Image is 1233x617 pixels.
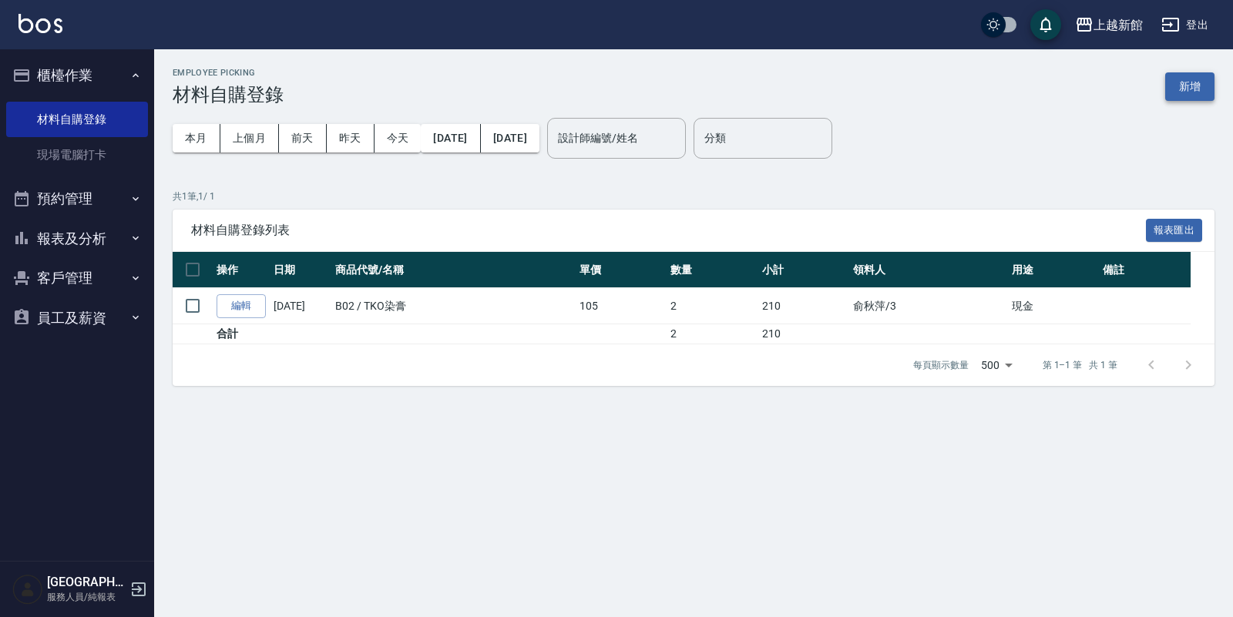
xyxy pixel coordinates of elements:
button: 客戶管理 [6,258,148,298]
a: 現場電腦打卡 [6,137,148,173]
button: 報表匯出 [1146,219,1203,243]
th: 日期 [270,252,331,288]
td: 210 [758,288,849,324]
th: 商品代號/名稱 [331,252,576,288]
button: 昨天 [327,124,375,153]
h5: [GEOGRAPHIC_DATA] [47,575,126,590]
a: 新增 [1165,79,1215,93]
button: [DATE] [421,124,480,153]
button: 登出 [1155,11,1215,39]
th: 用途 [1008,252,1099,288]
button: 上個月 [220,124,279,153]
p: 服務人員/純報表 [47,590,126,604]
th: 數量 [667,252,758,288]
td: 210 [758,324,849,344]
td: 105 [576,288,667,324]
img: Person [12,574,43,605]
td: 現金 [1008,288,1099,324]
td: 俞秋萍 /3 [849,288,1008,324]
td: 2 [667,288,758,324]
button: 新增 [1165,72,1215,101]
button: [DATE] [481,124,539,153]
a: 編輯 [217,294,266,318]
th: 單價 [576,252,667,288]
th: 小計 [758,252,849,288]
p: 第 1–1 筆 共 1 筆 [1043,358,1117,372]
div: 500 [975,344,1018,386]
h2: Employee Picking [173,68,284,78]
span: 材料自購登錄列表 [191,223,1146,238]
td: 合計 [213,324,270,344]
td: [DATE] [270,288,331,324]
td: 2 [667,324,758,344]
th: 領料人 [849,252,1008,288]
button: 預約管理 [6,179,148,219]
div: 上越新館 [1094,15,1143,35]
button: 櫃檯作業 [6,55,148,96]
a: 報表匯出 [1146,222,1203,236]
p: 共 1 筆, 1 / 1 [173,189,1215,203]
td: B02 / TKO染膏 [331,288,576,324]
button: 本月 [173,124,220,153]
a: 材料自購登錄 [6,102,148,137]
th: 備註 [1099,252,1190,288]
button: 上越新館 [1069,9,1149,41]
button: save [1030,9,1061,40]
img: Logo [18,14,62,33]
button: 員工及薪資 [6,298,148,338]
button: 報表及分析 [6,219,148,259]
th: 操作 [213,252,270,288]
button: 前天 [279,124,327,153]
h3: 材料自購登錄 [173,84,284,106]
button: 今天 [375,124,422,153]
p: 每頁顯示數量 [913,358,969,372]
